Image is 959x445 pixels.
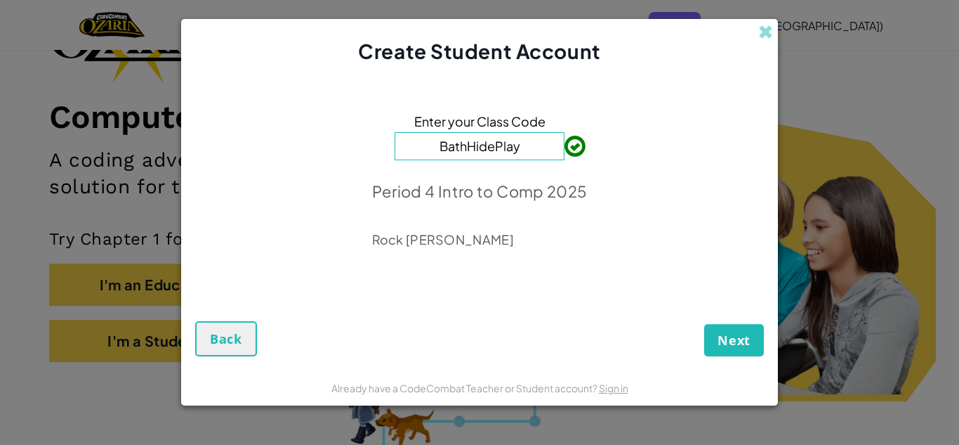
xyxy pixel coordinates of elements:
button: Next [704,324,764,356]
p: Period 4 Intro to Comp 2025 [372,181,588,201]
span: Next [717,332,750,349]
span: Enter your Class Code [414,111,545,131]
span: Back [210,330,242,347]
button: Back [195,321,257,356]
p: Rock [PERSON_NAME] [372,231,588,248]
span: Already have a CodeCombat Teacher or Student account? [331,382,599,394]
span: Create Student Account [358,39,600,63]
a: Sign in [599,382,628,394]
